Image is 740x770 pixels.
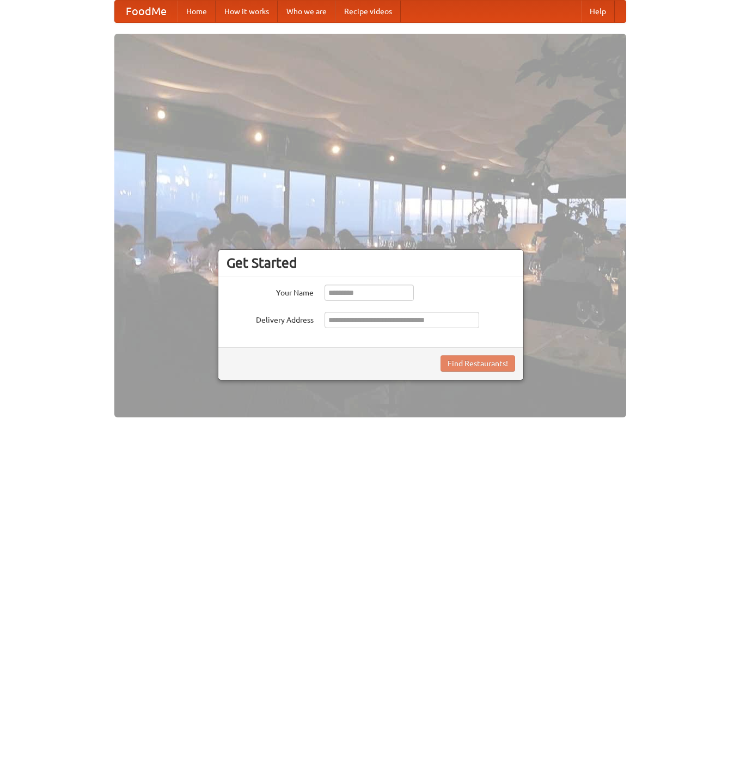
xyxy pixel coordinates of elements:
[227,312,314,325] label: Delivery Address
[278,1,335,22] a: Who we are
[115,1,178,22] a: FoodMe
[335,1,401,22] a: Recipe videos
[216,1,278,22] a: How it works
[227,285,314,298] label: Your Name
[227,255,515,271] h3: Get Started
[178,1,216,22] a: Home
[581,1,615,22] a: Help
[441,355,515,372] button: Find Restaurants!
